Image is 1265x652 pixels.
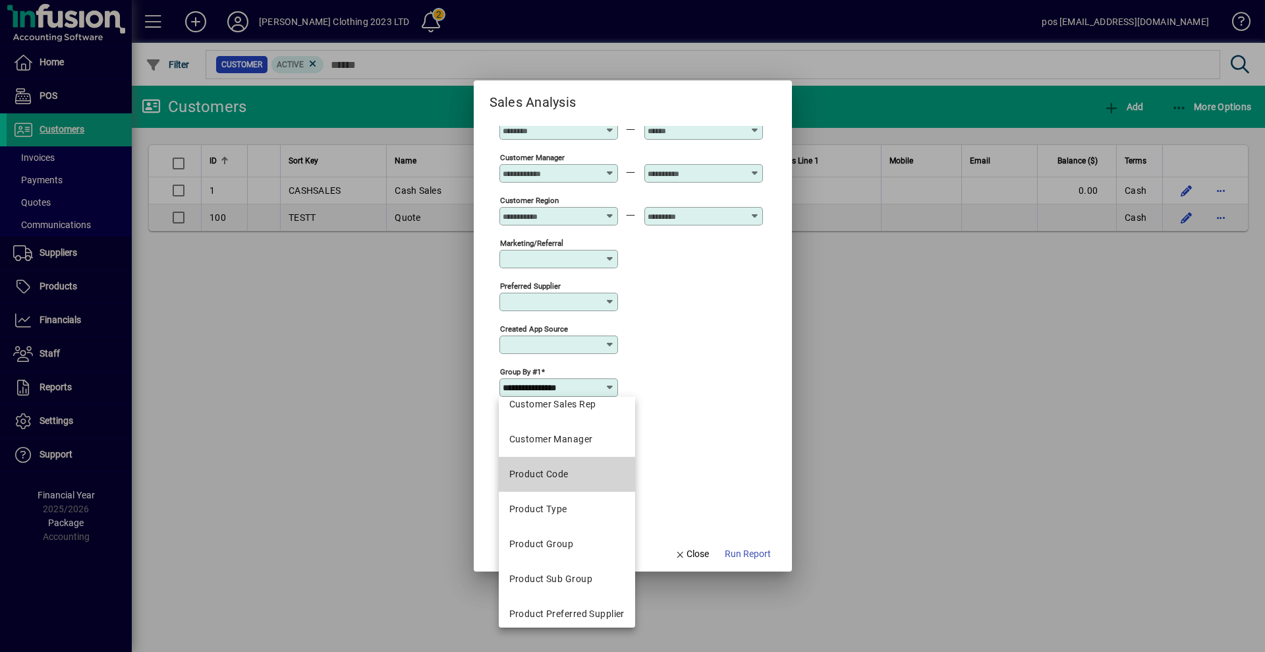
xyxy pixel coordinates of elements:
[499,387,635,422] mat-option: Customer Sales Rep
[500,196,559,205] mat-label: Customer Region
[509,607,625,621] div: Product Preferred Supplier
[509,398,596,411] div: Customer Sales Rep
[500,153,565,162] mat-label: Customer Manager
[499,527,635,562] mat-option: Product Group
[500,282,561,291] mat-label: Preferred supplier
[500,239,563,248] mat-label: Marketing/Referral
[509,502,567,516] div: Product Type
[725,547,771,561] span: Run Report
[509,432,593,446] div: Customer Manager
[719,543,776,566] button: Run Report
[499,457,635,492] mat-option: Product Code
[499,492,635,527] mat-option: Product Type
[499,562,635,597] mat-option: Product Sub Group
[509,537,574,551] div: Product Group
[509,572,592,586] div: Product Sub Group
[499,422,635,457] mat-option: Customer Manager
[669,543,714,566] button: Close
[500,367,541,376] mat-label: Group by #1
[499,597,635,632] mat-option: Product Preferred Supplier
[509,467,569,481] div: Product Code
[474,80,592,113] h2: Sales Analysis
[500,324,568,334] mat-label: Created app source
[675,547,709,561] span: Close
